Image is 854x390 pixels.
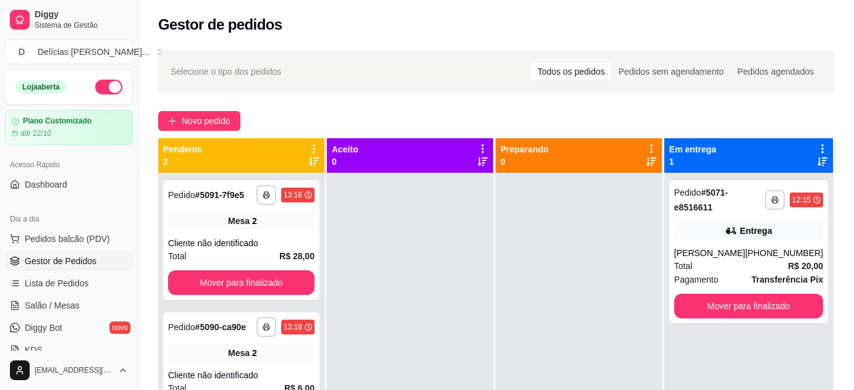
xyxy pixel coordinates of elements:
[501,143,549,156] p: Preparando
[228,215,250,227] span: Mesa
[158,15,282,35] h2: Gestor de pedidos
[5,209,133,229] div: Dia a dia
[751,275,823,284] strong: Transferência Pix
[25,299,80,312] span: Salão / Mesas
[5,340,133,360] a: KDS
[674,259,693,273] span: Total
[20,128,51,138] article: até 22/10
[740,225,772,237] div: Entrega
[158,111,240,131] button: Novo pedido
[252,347,257,359] div: 2
[730,63,821,80] div: Pedidos agendados
[35,20,128,30] span: Sistema de Gestão
[5,355,133,385] button: [EMAIL_ADDRESS][DOMAIN_NAME]
[228,347,250,359] span: Mesa
[168,249,187,263] span: Total
[168,117,177,125] span: plus
[669,156,716,168] p: 1
[168,190,195,200] span: Pedido
[23,117,91,126] article: Plano Customizado
[332,143,358,156] p: Aceito
[38,46,150,58] div: Delícias [PERSON_NAME] ...
[195,190,244,200] strong: # 5091-7f9e5
[501,156,549,168] p: 0
[25,322,62,334] span: Diggy Bot
[168,369,315,381] div: Cliente não identificado
[284,322,302,332] div: 13:18
[195,322,247,332] strong: # 5090-ca90e
[35,365,113,375] span: [EMAIL_ADDRESS][DOMAIN_NAME]
[5,318,133,338] a: Diggy Botnovo
[332,156,358,168] p: 0
[163,143,202,156] p: Pendente
[792,195,811,205] div: 12:15
[168,322,195,332] span: Pedido
[669,143,716,156] p: Em entrega
[95,80,122,94] button: Alterar Status
[674,188,728,212] strong: # 5071-e8516611
[5,229,133,249] button: Pedidos balcão (PDV)
[674,188,701,197] span: Pedido
[25,277,89,289] span: Lista de Pedidos
[5,175,133,194] a: Dashboard
[25,178,67,191] span: Dashboard
[15,80,67,94] div: Loja aberta
[168,237,315,249] div: Cliente não identificado
[612,63,730,80] div: Pedidos sem agendamento
[279,251,315,261] strong: R$ 28,00
[25,233,110,245] span: Pedidos balcão (PDV)
[5,155,133,175] div: Acesso Rápido
[745,247,823,259] div: [PHONE_NUMBER]
[5,296,133,315] a: Salão / Mesas
[5,110,133,145] a: Plano Customizadoaté 22/10
[788,261,823,271] strong: R$ 20,00
[35,9,128,20] span: Diggy
[5,251,133,271] a: Gestor de Pedidos
[25,255,96,267] span: Gestor de Pedidos
[5,39,133,64] button: Select a team
[5,5,133,35] a: DiggySistema de Gestão
[171,65,281,78] span: Selecione o tipo dos pedidos
[163,156,202,168] p: 2
[284,190,302,200] div: 13:18
[25,344,43,356] span: KDS
[5,273,133,293] a: Lista de Pedidos
[674,273,719,286] span: Pagamento
[674,294,823,318] button: Mover para finalizado
[674,247,745,259] div: [PERSON_NAME]
[531,63,612,80] div: Todos os pedidos
[15,46,28,58] span: D
[252,215,257,227] div: 2
[168,270,315,295] button: Mover para finalizado
[182,114,230,128] span: Novo pedido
